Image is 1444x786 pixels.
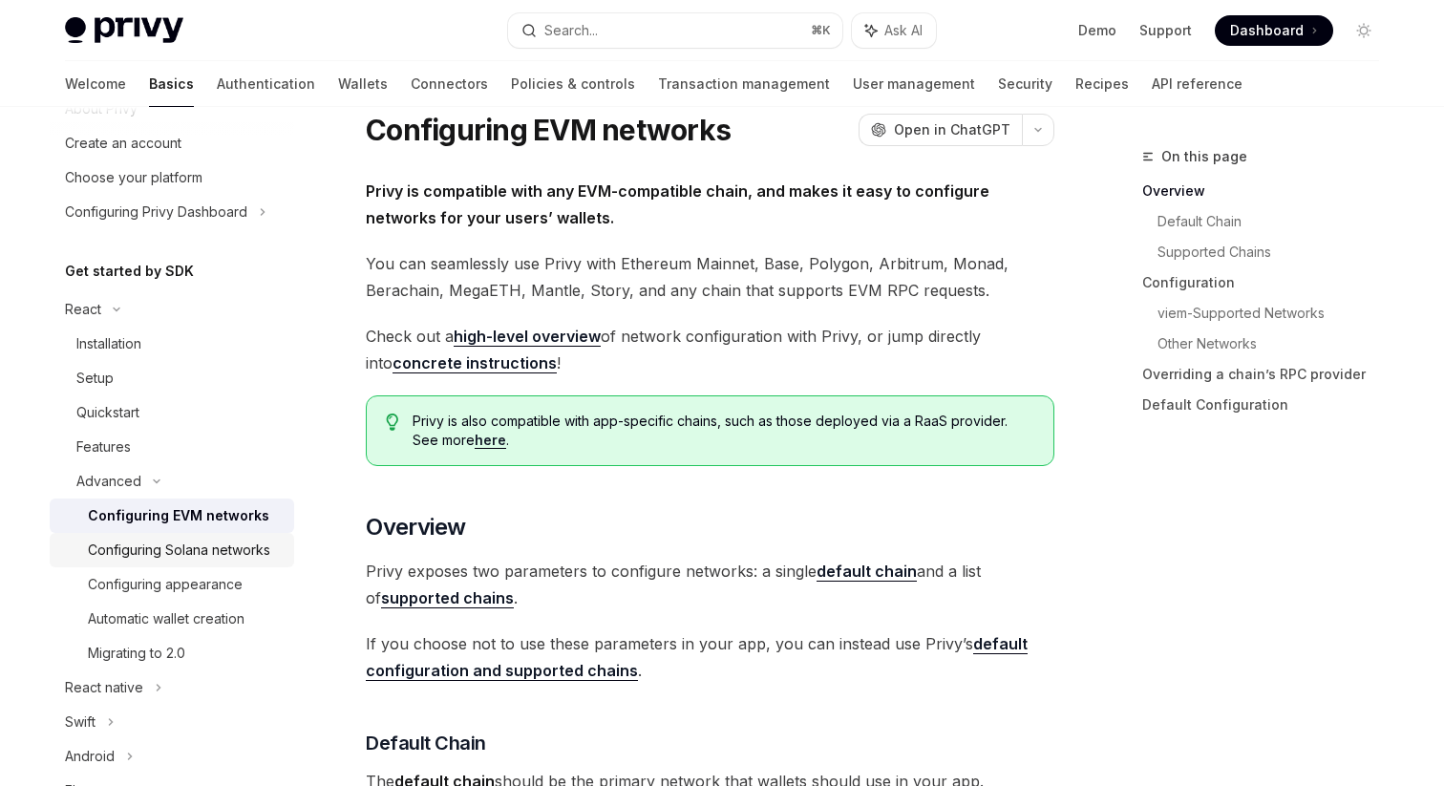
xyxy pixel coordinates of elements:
[381,588,514,608] a: supported chains
[76,470,141,493] div: Advanced
[1142,390,1394,420] a: Default Configuration
[811,23,831,38] span: ⌘ K
[1152,61,1242,107] a: API reference
[1157,206,1394,237] a: Default Chain
[65,17,183,44] img: light logo
[1142,176,1394,206] a: Overview
[76,332,141,355] div: Installation
[50,602,294,636] a: Automatic wallet creation
[65,745,115,768] div: Android
[1139,21,1192,40] a: Support
[998,61,1052,107] a: Security
[217,61,315,107] a: Authentication
[852,13,936,48] button: Ask AI
[658,61,830,107] a: Transaction management
[413,412,1034,450] span: Privy is also compatible with app-specific chains, such as those deployed via a RaaS provider. Se...
[88,539,270,562] div: Configuring Solana networks
[50,430,294,464] a: Features
[393,353,557,373] a: concrete instructions
[859,114,1022,146] button: Open in ChatGPT
[884,21,923,40] span: Ask AI
[544,19,598,42] div: Search...
[1078,21,1116,40] a: Demo
[65,132,181,155] div: Create an account
[853,61,975,107] a: User management
[65,201,247,223] div: Configuring Privy Dashboard
[149,61,194,107] a: Basics
[88,607,244,630] div: Automatic wallet creation
[76,435,131,458] div: Features
[76,367,114,390] div: Setup
[88,642,185,665] div: Migrating to 2.0
[366,323,1054,376] span: Check out a of network configuration with Privy, or jump directly into !
[50,327,294,361] a: Installation
[50,126,294,160] a: Create an account
[50,361,294,395] a: Setup
[65,711,96,733] div: Swift
[65,298,101,321] div: React
[65,166,202,189] div: Choose your platform
[1215,15,1333,46] a: Dashboard
[50,567,294,602] a: Configuring appearance
[1157,329,1394,359] a: Other Networks
[65,260,194,283] h5: Get started by SDK
[1142,267,1394,298] a: Configuration
[817,562,917,582] a: default chain
[1230,21,1304,40] span: Dashboard
[1157,237,1394,267] a: Supported Chains
[65,61,126,107] a: Welcome
[65,676,143,699] div: React native
[366,113,731,147] h1: Configuring EVM networks
[1142,359,1394,390] a: Overriding a chain’s RPC provider
[50,636,294,670] a: Migrating to 2.0
[366,730,486,756] span: Default Chain
[366,558,1054,611] span: Privy exposes two parameters to configure networks: a single and a list of .
[817,562,917,581] strong: default chain
[381,588,514,607] strong: supported chains
[386,414,399,431] svg: Tip
[366,512,465,542] span: Overview
[894,120,1010,139] span: Open in ChatGPT
[50,533,294,567] a: Configuring Solana networks
[88,573,243,596] div: Configuring appearance
[1161,145,1247,168] span: On this page
[50,499,294,533] a: Configuring EVM networks
[1075,61,1129,107] a: Recipes
[1348,15,1379,46] button: Toggle dark mode
[88,504,269,527] div: Configuring EVM networks
[50,395,294,430] a: Quickstart
[411,61,488,107] a: Connectors
[366,250,1054,304] span: You can seamlessly use Privy with Ethereum Mainnet, Base, Polygon, Arbitrum, Monad, Berachain, Me...
[511,61,635,107] a: Policies & controls
[338,61,388,107] a: Wallets
[366,630,1054,684] span: If you choose not to use these parameters in your app, you can instead use Privy’s .
[508,13,842,48] button: Search...⌘K
[76,401,139,424] div: Quickstart
[366,181,989,227] strong: Privy is compatible with any EVM-compatible chain, and makes it easy to configure networks for yo...
[454,327,601,347] a: high-level overview
[1157,298,1394,329] a: viem-Supported Networks
[475,432,506,449] a: here
[50,160,294,195] a: Choose your platform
